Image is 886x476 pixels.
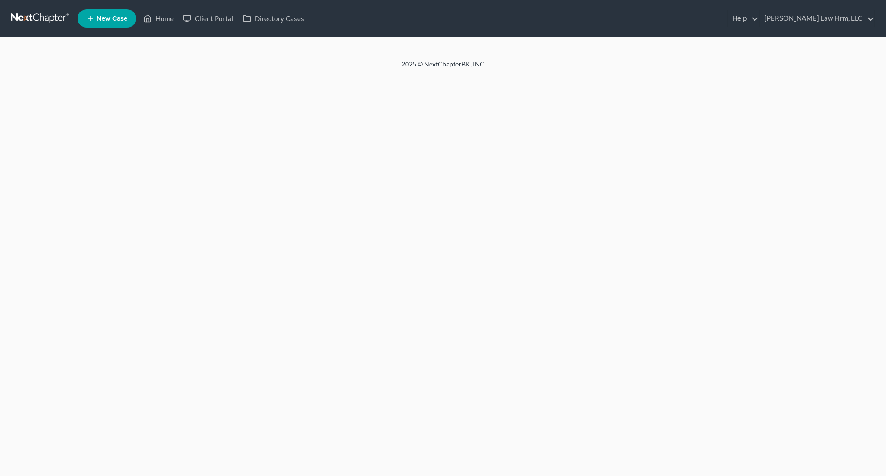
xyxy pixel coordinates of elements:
[180,60,706,76] div: 2025 © NextChapterBK, INC
[238,10,309,27] a: Directory Cases
[78,9,136,28] new-legal-case-button: New Case
[760,10,874,27] a: [PERSON_NAME] Law Firm, LLC
[728,10,759,27] a: Help
[178,10,238,27] a: Client Portal
[139,10,178,27] a: Home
